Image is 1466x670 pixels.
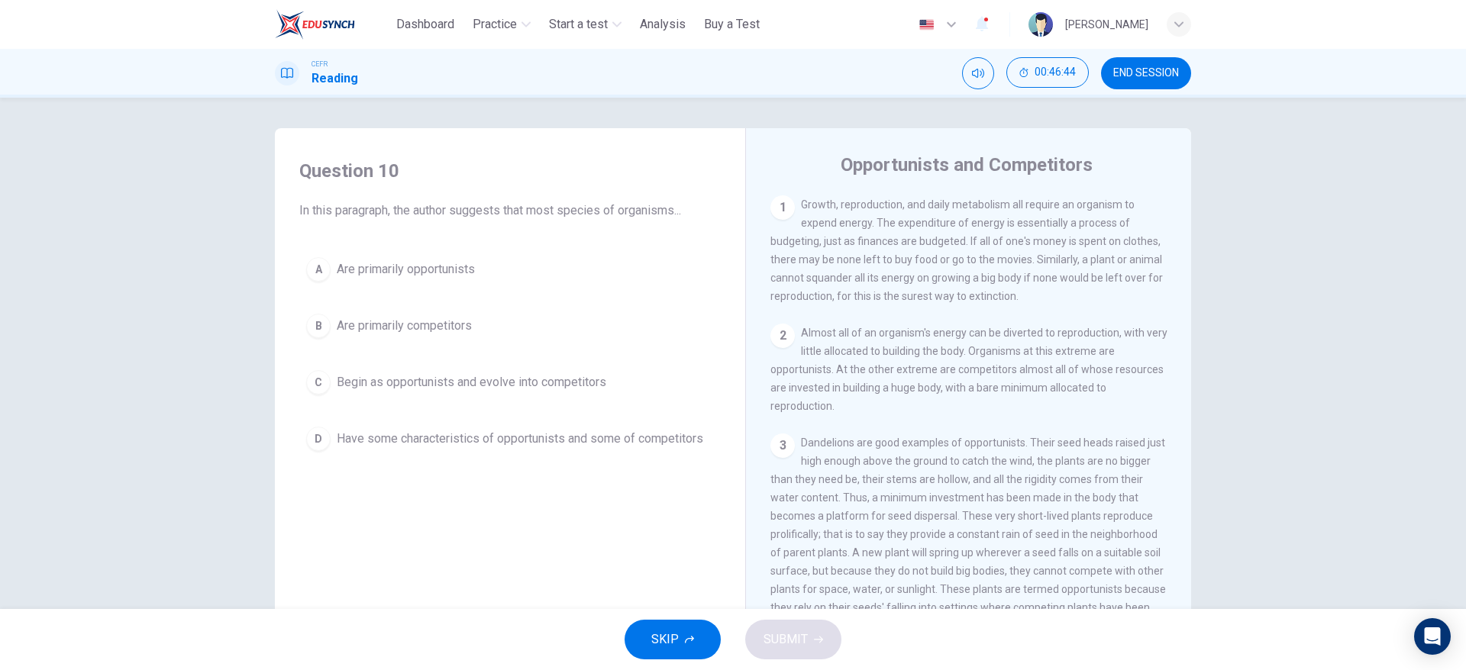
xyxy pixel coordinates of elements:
[337,317,472,335] span: Are primarily competitors
[1006,57,1089,88] button: 00:46:44
[337,430,703,448] span: Have some characteristics of opportunists and some of competitors
[337,260,475,279] span: Are primarily opportunists
[312,59,328,69] span: CEFR
[543,11,628,38] button: Start a test
[917,19,936,31] img: en
[1065,15,1148,34] div: [PERSON_NAME]
[473,15,517,34] span: Practice
[275,9,390,40] a: ELTC logo
[770,195,795,220] div: 1
[312,69,358,88] h1: Reading
[704,15,760,34] span: Buy a Test
[1113,67,1179,79] span: END SESSION
[698,11,766,38] button: Buy a Test
[770,198,1163,302] span: Growth, reproduction, and daily metabolism all require an organism to expend energy. The expendit...
[1035,66,1076,79] span: 00:46:44
[634,11,692,38] button: Analysis
[467,11,537,38] button: Practice
[299,420,721,458] button: DHave some characteristics of opportunists and some of competitors
[1414,618,1451,655] div: Open Intercom Messenger
[306,257,331,282] div: A
[651,629,679,650] span: SKIP
[1028,12,1053,37] img: Profile picture
[390,11,460,38] button: Dashboard
[299,307,721,345] button: BAre primarily competitors
[770,324,795,348] div: 2
[1101,57,1191,89] button: END SESSION
[275,9,355,40] img: ELTC logo
[625,620,721,659] button: SKIP
[306,314,331,338] div: B
[841,153,1093,177] h4: Opportunists and Competitors
[396,15,454,34] span: Dashboard
[1006,57,1089,89] div: Hide
[306,370,331,395] div: C
[770,436,1166,650] span: Dandelions are good examples of opportunists. Their seed heads raised just high enough above the ...
[962,57,994,89] div: Mute
[337,373,606,391] span: Begin as opportunists and evolve into competitors
[299,363,721,401] button: CBegin as opportunists and evolve into competitors
[770,433,795,458] div: 3
[306,427,331,451] div: D
[299,201,721,220] span: In this paragraph, the author suggests that most species of organisms...
[299,250,721,288] button: AAre primarily opportunists
[299,159,721,183] h4: Question 10
[640,15,686,34] span: Analysis
[549,15,608,34] span: Start a test
[770,327,1167,412] span: Almost all of an organism's energy can be diverted to reproduction, with very little allocated to...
